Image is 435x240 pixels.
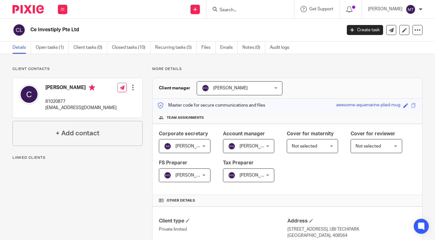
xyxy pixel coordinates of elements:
a: Files [201,42,215,54]
span: Cover for maternity [287,131,334,136]
img: svg%3E [19,84,39,104]
a: Create task [347,25,383,35]
a: Client tasks (0) [73,42,107,54]
span: Account manager [223,131,265,136]
h2: Ce Investiply Pte Ltd [30,27,276,33]
img: svg%3E [202,84,209,92]
span: Not selected [292,144,317,148]
span: [PERSON_NAME] [175,173,210,177]
img: svg%3E [164,142,171,150]
i: Primary [89,84,95,91]
h4: Address [287,218,416,224]
span: [PERSON_NAME] [175,144,210,148]
span: Team assignments [167,115,204,120]
a: Notes (0) [242,42,265,54]
span: Corporate secretary [159,131,208,136]
a: Audit logs [270,42,294,54]
p: [GEOGRAPHIC_DATA], 408564 [287,232,416,239]
p: More details [152,67,422,72]
h3: Client manager [159,85,190,91]
p: [PERSON_NAME] [368,6,402,12]
p: [STREET_ADDRESS], UBI TECHPARK [287,226,416,232]
p: Client contacts [13,67,143,72]
a: Details [13,42,31,54]
p: Linked clients [13,155,143,160]
p: 81020877 [45,98,117,105]
span: [PERSON_NAME] [213,86,248,90]
p: Private limited [159,226,287,232]
span: FS Preparer [159,160,187,165]
p: [EMAIL_ADDRESS][DOMAIN_NAME] [45,105,117,111]
h4: + Add contact [56,128,99,138]
span: [PERSON_NAME] [240,144,274,148]
span: Cover for reviewer [351,131,395,136]
p: Master code for secure communications and files [157,102,265,108]
span: Not selected [356,144,381,148]
input: Search [219,7,275,13]
a: Closed tasks (10) [112,42,150,54]
span: Tax Preparer [223,160,254,165]
img: svg%3E [228,172,235,179]
img: svg%3E [13,23,26,37]
span: [PERSON_NAME] [240,173,274,177]
span: Get Support [309,7,333,11]
img: svg%3E [228,142,235,150]
img: Pixie [13,5,44,13]
span: Other details [167,198,195,203]
img: svg%3E [164,172,171,179]
h4: [PERSON_NAME] [45,84,117,92]
h4: Client type [159,218,287,224]
div: awesome-aquamarine-plaid-mug [336,102,400,109]
img: svg%3E [406,4,416,14]
a: Emails [220,42,238,54]
a: Recurring tasks (5) [155,42,197,54]
a: Open tasks (1) [36,42,69,54]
